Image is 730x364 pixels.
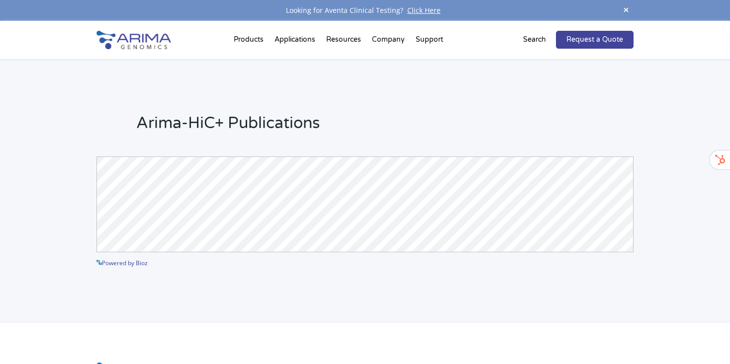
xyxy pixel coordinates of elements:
[96,259,148,267] a: Powered by Bioz
[96,4,634,17] div: Looking for Aventa Clinical Testing?
[556,31,634,49] a: Request a Quote
[96,260,102,265] img: powered by bioz
[523,33,546,46] p: Search
[96,31,171,49] img: Arima-Genomics-logo
[136,112,634,142] h2: Arima-HiC+ Publications
[565,256,634,269] a: See more details on Bioz
[403,5,445,15] a: Click Here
